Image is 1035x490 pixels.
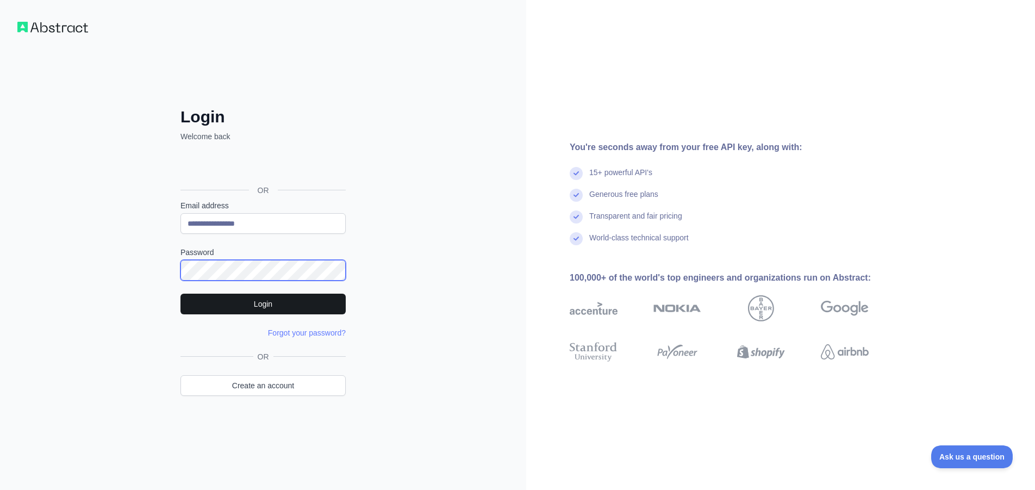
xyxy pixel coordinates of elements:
[570,232,583,245] img: check mark
[570,210,583,224] img: check mark
[570,271,903,284] div: 100,000+ of the world's top engineers and organizations run on Abstract:
[570,189,583,202] img: check mark
[653,340,701,364] img: payoneer
[17,22,88,33] img: Workflow
[570,295,618,321] img: accenture
[180,375,346,396] a: Create an account
[589,167,652,189] div: 15+ powerful API's
[589,210,682,232] div: Transparent and fair pricing
[737,340,785,364] img: shopify
[180,247,346,258] label: Password
[821,295,869,321] img: google
[589,189,658,210] div: Generous free plans
[249,185,278,196] span: OR
[653,295,701,321] img: nokia
[570,141,903,154] div: You're seconds away from your free API key, along with:
[180,107,346,127] h2: Login
[180,200,346,211] label: Email address
[748,295,774,321] img: bayer
[570,167,583,180] img: check mark
[589,232,689,254] div: World-class technical support
[821,340,869,364] img: airbnb
[268,328,346,337] a: Forgot your password?
[175,154,349,178] iframe: Sign in with Google Button
[253,351,273,362] span: OR
[180,294,346,314] button: Login
[931,445,1013,468] iframe: Toggle Customer Support
[570,340,618,364] img: stanford university
[180,131,346,142] p: Welcome back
